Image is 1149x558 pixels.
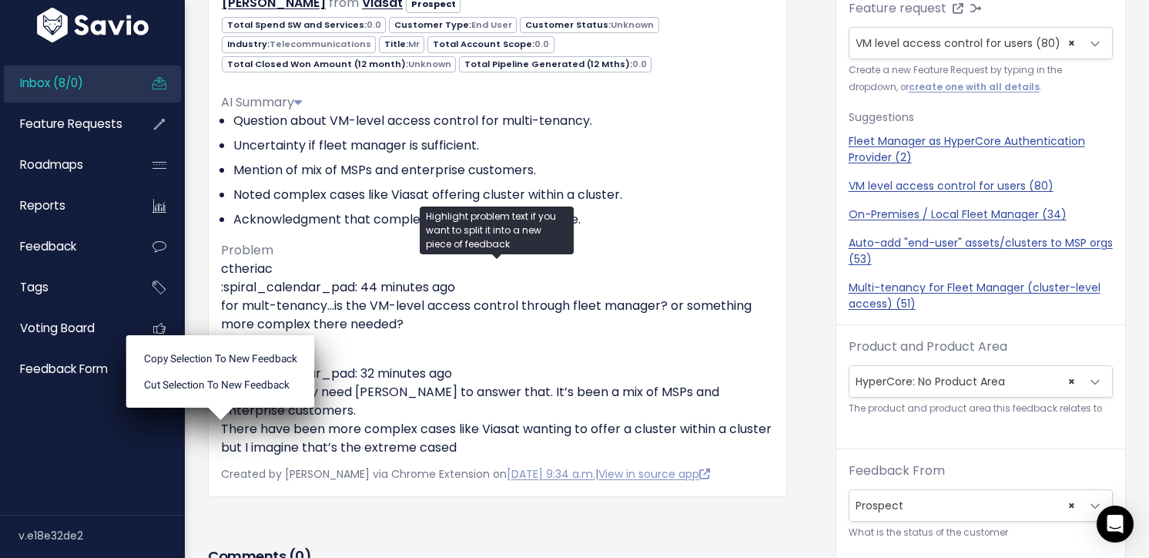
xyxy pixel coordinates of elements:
[849,525,1113,541] small: What is the status of the customer
[1068,366,1075,397] span: ×
[4,147,128,183] a: Roadmaps
[520,17,658,33] span: Customer Status:
[20,320,95,336] span: Voting Board
[1097,506,1134,543] div: Open Intercom Messenger
[420,207,574,254] div: Highlight problem text if you want to split it into a new piece of feedback
[4,229,128,264] a: Feedback
[18,516,185,556] div: v.e18e32de2
[132,345,309,371] li: Copy selection to new Feedback
[20,361,108,377] span: Feedback form
[20,279,49,295] span: Tags
[4,66,128,101] a: Inbox (8/0)
[909,81,1040,93] a: create one with all details
[849,462,945,480] label: Feedback From
[221,346,774,457] p: smann :spiral_calendar_pad: 32 minutes ago umm I probably need [PERSON_NAME] to answer that. It’s...
[849,235,1113,267] a: Auto-add "end-user" assets/clusters to MSP orgs (53)
[408,38,420,50] span: Mr
[4,106,128,142] a: Feature Requests
[222,17,386,33] span: Total Spend SW and Services:
[389,17,517,33] span: Customer Type:
[534,38,549,50] span: 0.0
[849,401,1113,417] small: The product and product area this feedback relates to
[632,58,647,70] span: 0.0
[4,351,128,387] a: Feedback form
[849,178,1113,194] a: VM level access control for users (80)
[849,366,1081,397] span: HyperCore: No Product Area
[221,241,273,259] span: Problem
[233,161,774,180] li: Mention of mix of MSPs and enterprise customers.
[221,93,302,111] span: AI Summary
[4,188,128,224] a: Reports
[221,466,710,482] span: Created by [PERSON_NAME] via Chrome Extension on |
[849,62,1113,96] small: Create a new Feature Request by typing in the dropdown, or .
[408,58,451,70] span: Unknown
[849,489,1113,522] span: Prospect
[233,112,774,130] li: Question about VM-level access control for multi-tenancy.
[20,156,83,173] span: Roadmaps
[4,270,128,305] a: Tags
[20,238,76,254] span: Feedback
[33,8,152,42] img: logo-white.9d6f32f41409.svg
[471,18,512,31] span: End User
[849,207,1113,223] a: On-Premises / Local Fleet Manager (34)
[367,18,381,31] span: 0.0
[379,36,424,52] span: Title:
[849,280,1113,312] a: Multi-tenancy for Fleet Manager (cluster-level access) (51)
[221,260,774,334] p: ctheriac :spiral_calendar_pad: 44 minutes ago for mult-tenancy…is the VM-level access control thr...
[427,36,554,52] span: Total Account Scope:
[507,466,595,482] a: [DATE] 9:34 a.m.
[20,75,83,91] span: Inbox (8/0)
[233,210,774,229] li: Acknowledgment that complex cases might be extreme.
[849,133,1113,166] a: Fleet Manager as HyperCore Authentication Provider (2)
[611,18,654,31] span: Unknown
[849,490,1081,521] span: Prospect
[849,108,1113,127] p: Suggestions
[222,56,456,72] span: Total Closed Won Amount (12 month):
[4,311,128,346] a: Voting Board
[222,36,376,52] span: Industry:
[270,38,371,50] span: Telecommunications
[233,136,774,155] li: Uncertainty if fleet manager is sufficient.
[132,371,309,398] li: Cut selection to new Feedback
[459,56,652,72] span: Total Pipeline Generated (12 Mths):
[233,186,774,204] li: Noted complex cases like Viasat offering cluster within a cluster.
[849,338,1007,356] label: Product and Product Area
[20,197,65,213] span: Reports
[1068,490,1075,521] span: ×
[1068,28,1075,59] span: ×
[849,365,1113,398] span: HyperCore: No Product Area
[598,466,710,482] a: View in source app
[20,116,122,132] span: Feature Requests
[856,35,1060,51] span: VM level access control for users (80)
